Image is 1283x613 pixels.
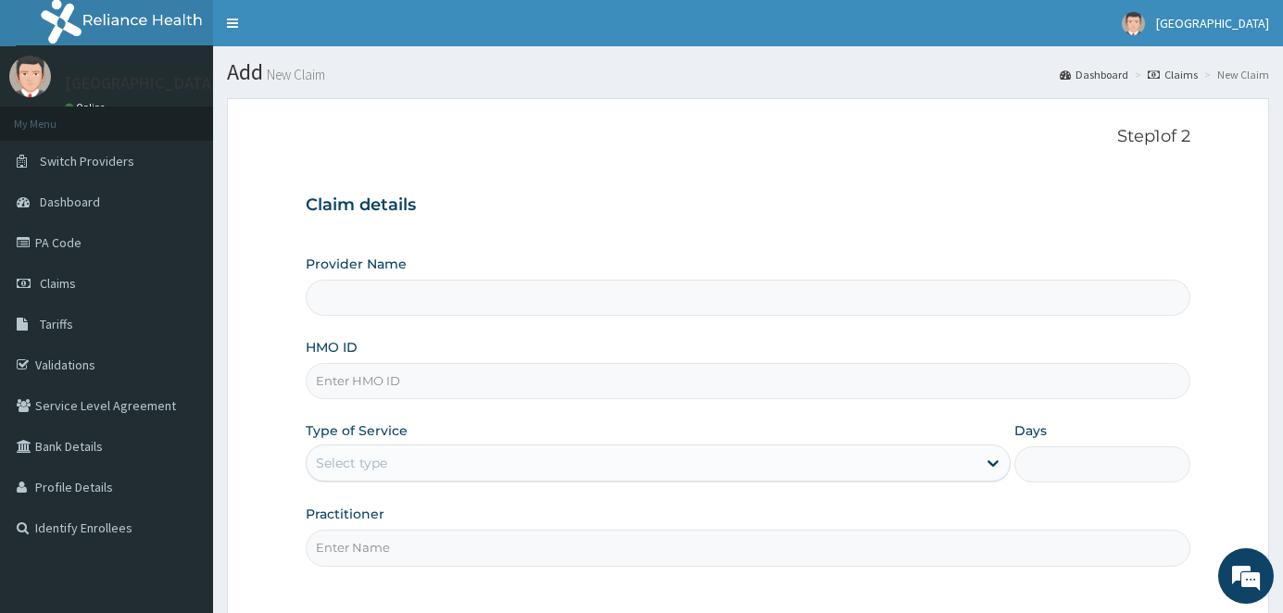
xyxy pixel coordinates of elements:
[306,530,1190,566] input: Enter Name
[1148,67,1198,82] a: Claims
[306,505,384,523] label: Practitioner
[40,153,134,169] span: Switch Providers
[1014,421,1047,440] label: Days
[306,363,1190,399] input: Enter HMO ID
[306,338,358,357] label: HMO ID
[306,421,408,440] label: Type of Service
[9,56,51,97] img: User Image
[65,75,218,92] p: [GEOGRAPHIC_DATA]
[306,195,1190,216] h3: Claim details
[1122,12,1145,35] img: User Image
[316,454,387,472] div: Select type
[263,68,325,81] small: New Claim
[1156,15,1269,31] span: [GEOGRAPHIC_DATA]
[40,194,100,210] span: Dashboard
[40,316,73,332] span: Tariffs
[306,127,1190,147] p: Step 1 of 2
[1060,67,1128,82] a: Dashboard
[65,101,109,114] a: Online
[227,60,1269,84] h1: Add
[306,255,407,273] label: Provider Name
[1200,67,1269,82] li: New Claim
[40,275,76,292] span: Claims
